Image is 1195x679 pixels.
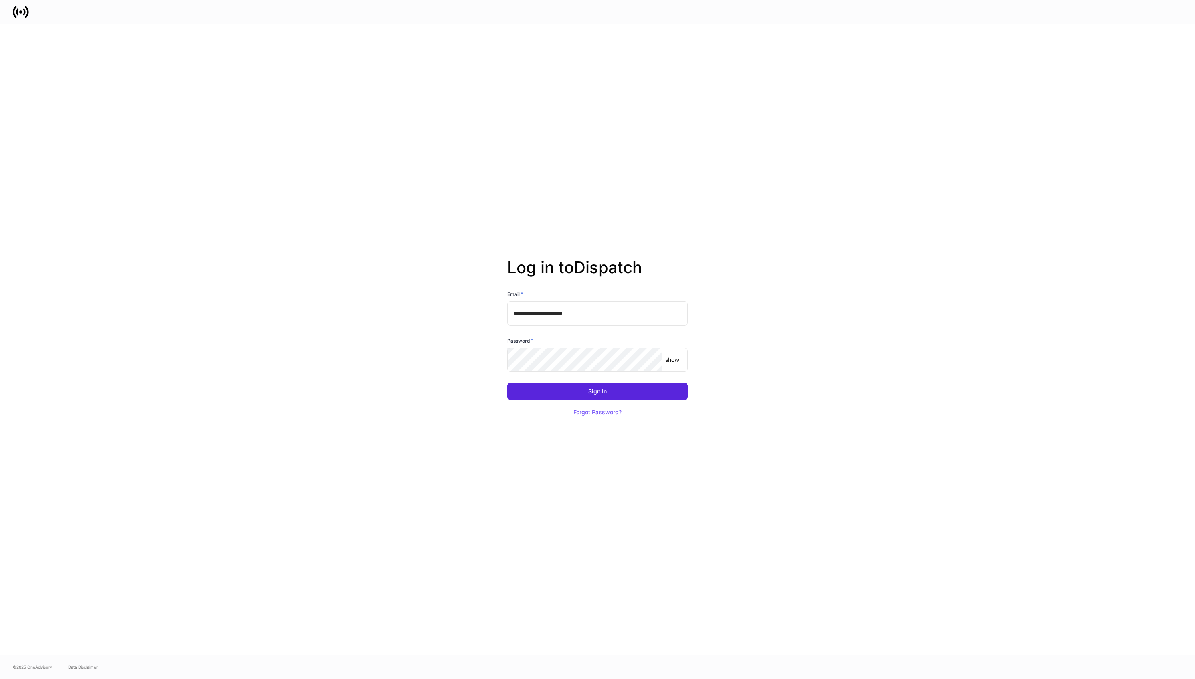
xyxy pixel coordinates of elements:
[507,258,688,290] h2: Log in to Dispatch
[68,664,98,670] a: Data Disclaimer
[573,409,622,415] div: Forgot Password?
[507,336,533,345] h6: Password
[665,356,679,364] p: show
[507,290,523,298] h6: Email
[13,664,52,670] span: © 2025 OneAdvisory
[563,403,632,421] button: Forgot Password?
[507,383,688,400] button: Sign In
[588,389,607,394] div: Sign In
